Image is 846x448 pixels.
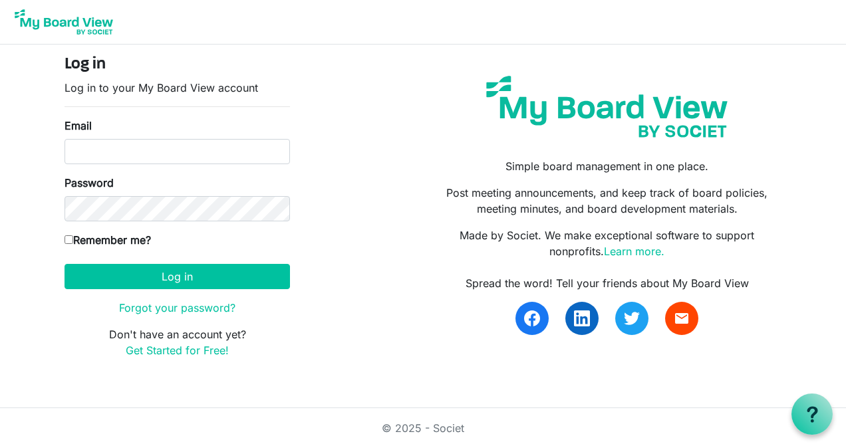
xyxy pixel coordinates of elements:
[433,158,781,174] p: Simple board management in one place.
[524,310,540,326] img: facebook.svg
[433,227,781,259] p: Made by Societ. We make exceptional software to support nonprofits.
[126,344,229,357] a: Get Started for Free!
[674,310,690,326] span: email
[65,80,290,96] p: Log in to your My Board View account
[604,245,664,258] a: Learn more.
[574,310,590,326] img: linkedin.svg
[65,55,290,74] h4: Log in
[65,264,290,289] button: Log in
[433,275,781,291] div: Spread the word! Tell your friends about My Board View
[119,301,235,314] a: Forgot your password?
[476,66,738,148] img: my-board-view-societ.svg
[65,118,92,134] label: Email
[65,175,114,191] label: Password
[65,235,73,244] input: Remember me?
[382,421,464,435] a: © 2025 - Societ
[65,232,151,248] label: Remember me?
[11,5,117,39] img: My Board View Logo
[624,310,640,326] img: twitter.svg
[65,326,290,358] p: Don't have an account yet?
[665,302,698,335] a: email
[433,185,781,217] p: Post meeting announcements, and keep track of board policies, meeting minutes, and board developm...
